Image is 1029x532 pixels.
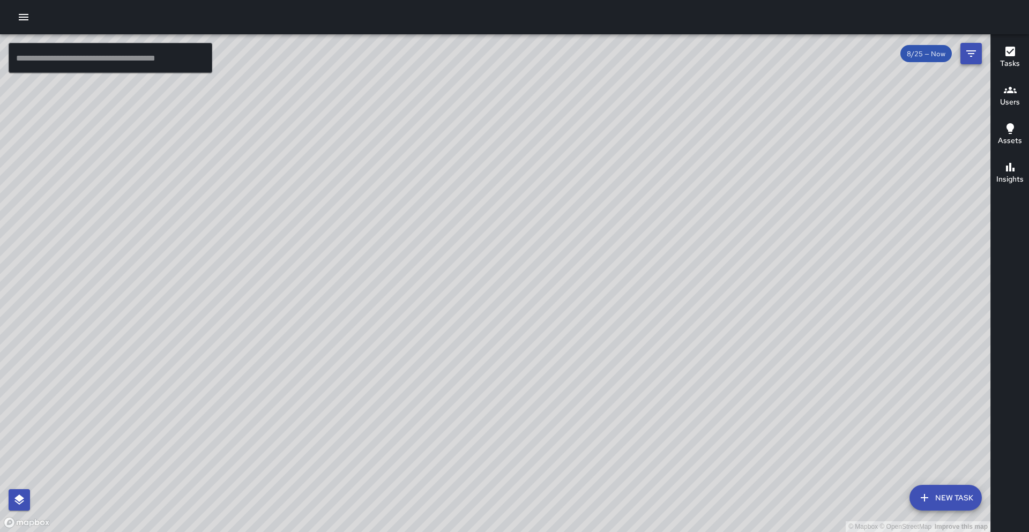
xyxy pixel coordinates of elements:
h6: Users [1000,96,1020,108]
button: Insights [991,154,1029,193]
button: Tasks [991,39,1029,77]
h6: Tasks [1000,58,1020,70]
button: Filters [960,43,982,64]
button: Assets [991,116,1029,154]
button: Users [991,77,1029,116]
button: New Task [909,485,982,511]
span: 8/25 — Now [900,49,952,58]
h6: Insights [996,174,1024,185]
h6: Assets [998,135,1022,147]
